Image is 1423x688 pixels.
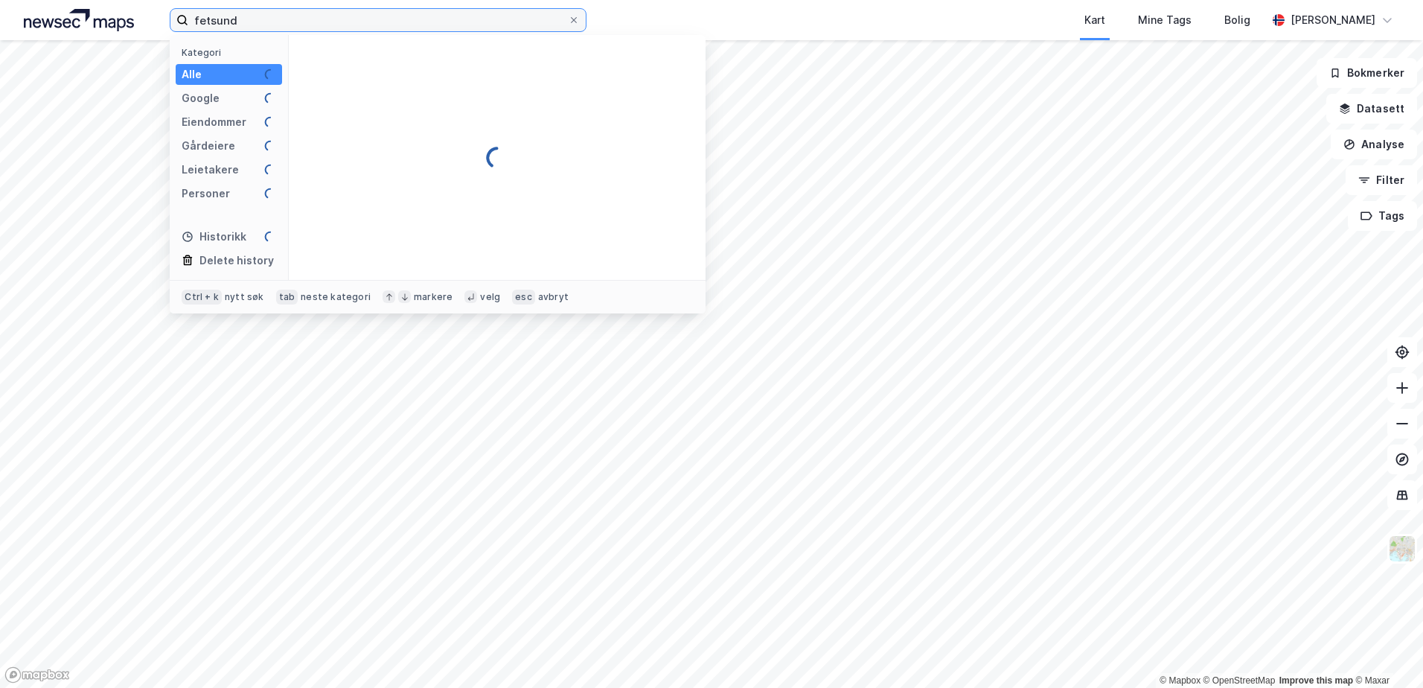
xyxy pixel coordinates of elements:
div: avbryt [538,291,569,303]
img: spinner.a6d8c91a73a9ac5275cf975e30b51cfb.svg [264,140,276,152]
img: Z [1388,535,1416,563]
a: OpenStreetMap [1203,675,1276,686]
div: neste kategori [301,291,371,303]
a: Mapbox homepage [4,666,70,684]
div: Leietakere [182,161,239,179]
div: Google [182,89,220,107]
img: logo.a4113a55bc3d86da70a041830d287a7e.svg [24,9,134,31]
img: spinner.a6d8c91a73a9ac5275cf975e30b51cfb.svg [264,116,276,128]
div: Ctrl + k [182,290,222,305]
div: Alle [182,66,202,83]
button: Datasett [1326,94,1417,124]
div: Mine Tags [1138,11,1192,29]
button: Bokmerker [1317,58,1417,88]
img: spinner.a6d8c91a73a9ac5275cf975e30b51cfb.svg [264,69,276,80]
button: Filter [1346,165,1417,195]
iframe: Chat Widget [1349,617,1423,688]
img: spinner.a6d8c91a73a9ac5275cf975e30b51cfb.svg [264,164,276,176]
div: velg [480,291,500,303]
input: Søk på adresse, matrikkel, gårdeiere, leietakere eller personer [188,9,568,31]
div: Bolig [1224,11,1250,29]
div: tab [276,290,298,305]
img: spinner.a6d8c91a73a9ac5275cf975e30b51cfb.svg [264,188,276,200]
a: Mapbox [1160,675,1200,686]
a: Improve this map [1279,675,1353,686]
button: Analyse [1331,130,1417,159]
div: Personer [182,185,230,203]
div: [PERSON_NAME] [1291,11,1375,29]
button: Tags [1348,201,1417,231]
div: Kart [1084,11,1105,29]
div: esc [512,290,535,305]
div: Kategori [182,47,282,58]
img: spinner.a6d8c91a73a9ac5275cf975e30b51cfb.svg [264,92,276,104]
div: Delete history [199,252,274,270]
div: Historikk [182,228,246,246]
div: markere [414,291,453,303]
div: Eiendommer [182,113,246,131]
div: Kontrollprogram for chat [1349,617,1423,688]
img: spinner.a6d8c91a73a9ac5275cf975e30b51cfb.svg [264,231,276,243]
img: spinner.a6d8c91a73a9ac5275cf975e30b51cfb.svg [485,146,509,170]
div: Gårdeiere [182,137,235,155]
div: nytt søk [225,291,264,303]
